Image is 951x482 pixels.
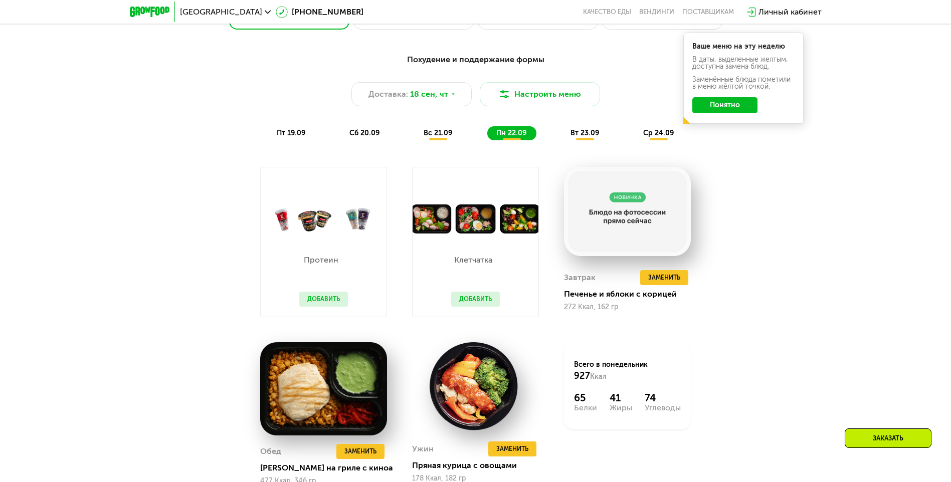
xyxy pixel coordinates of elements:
[574,404,597,412] div: Белки
[564,303,691,311] div: 272 Ккал, 162 гр
[570,129,599,137] span: вт 23.09
[564,270,596,285] div: Завтрак
[643,129,674,137] span: ср 24.09
[640,270,688,285] button: Заменить
[299,256,343,264] p: Протеин
[496,444,528,454] span: Заменить
[682,8,734,16] div: поставщикам
[645,392,681,404] div: 74
[424,129,452,137] span: вс 21.09
[480,82,600,106] button: Настроить меню
[496,129,526,137] span: пн 22.09
[488,441,536,456] button: Заменить
[344,446,376,456] span: Заменить
[692,97,757,113] button: Понятно
[610,392,632,404] div: 41
[412,460,547,470] div: Пряная курица с овощами
[583,8,631,16] a: Качество еды
[564,289,699,299] div: Печенье и яблоки с корицей
[758,6,822,18] div: Личный кабинет
[451,256,495,264] p: Клетчатка
[260,463,395,473] div: [PERSON_NAME] на гриле с киноа
[277,129,305,137] span: пт 19.09
[692,43,795,50] div: Ваше меню на эту неделю
[179,54,773,66] div: Похудение и поддержание формы
[692,76,795,90] div: Заменённые блюда пометили в меню жёлтой точкой.
[410,88,448,100] span: 18 сен, чт
[645,404,681,412] div: Углеводы
[180,8,262,16] span: [GEOGRAPHIC_DATA]
[299,292,348,307] button: Добавить
[639,8,674,16] a: Вендинги
[276,6,363,18] a: [PHONE_NUMBER]
[610,404,632,412] div: Жиры
[574,392,597,404] div: 65
[336,444,385,459] button: Заменить
[590,372,607,381] span: Ккал
[574,370,590,381] span: 927
[574,360,681,382] div: Всего в понедельник
[368,88,408,100] span: Доставка:
[412,441,434,456] div: Ужин
[845,428,931,448] div: Заказать
[692,56,795,70] div: В даты, выделенные желтым, доступна замена блюд.
[648,273,680,283] span: Заменить
[260,444,281,459] div: Обед
[451,292,500,307] button: Добавить
[349,129,379,137] span: сб 20.09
